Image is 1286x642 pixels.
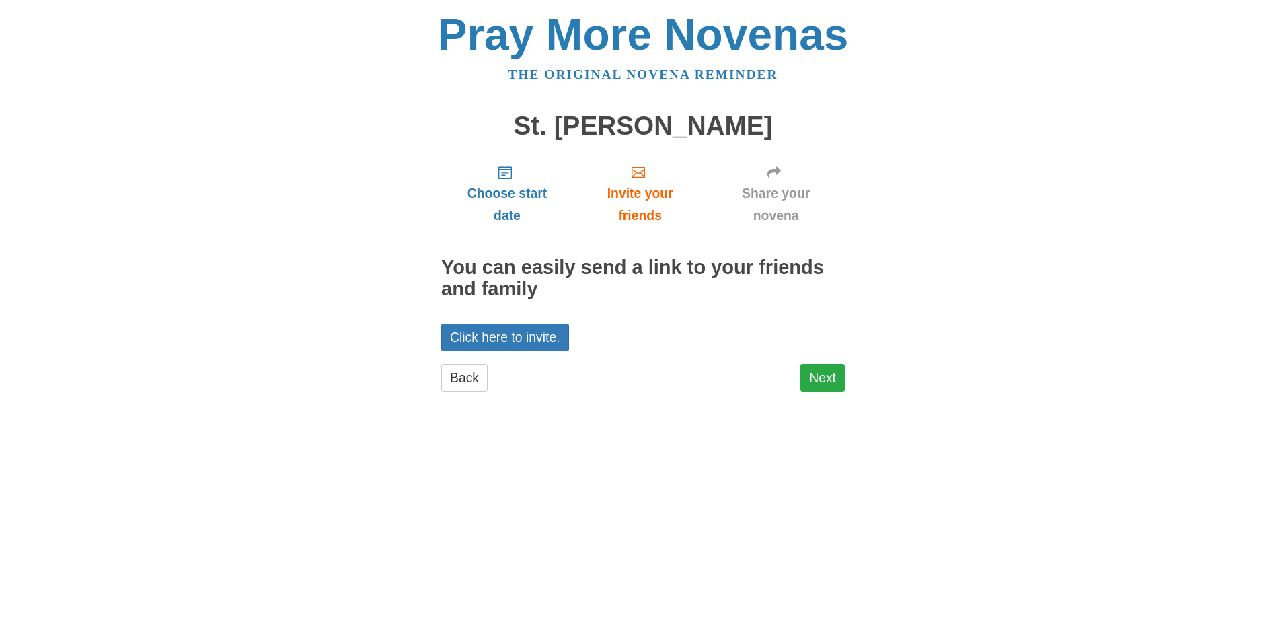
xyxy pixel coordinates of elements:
[438,9,849,59] a: Pray More Novenas
[587,182,693,227] span: Invite your friends
[441,153,573,234] a: Choose start date
[441,324,569,351] a: Click here to invite.
[441,112,845,141] h1: St. [PERSON_NAME]
[720,182,831,227] span: Share your novena
[441,364,488,392] a: Back
[800,364,845,392] a: Next
[441,257,845,300] h2: You can easily send a link to your friends and family
[573,153,707,234] a: Invite your friends
[707,153,845,234] a: Share your novena
[455,182,560,227] span: Choose start date
[508,67,778,81] a: The original novena reminder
